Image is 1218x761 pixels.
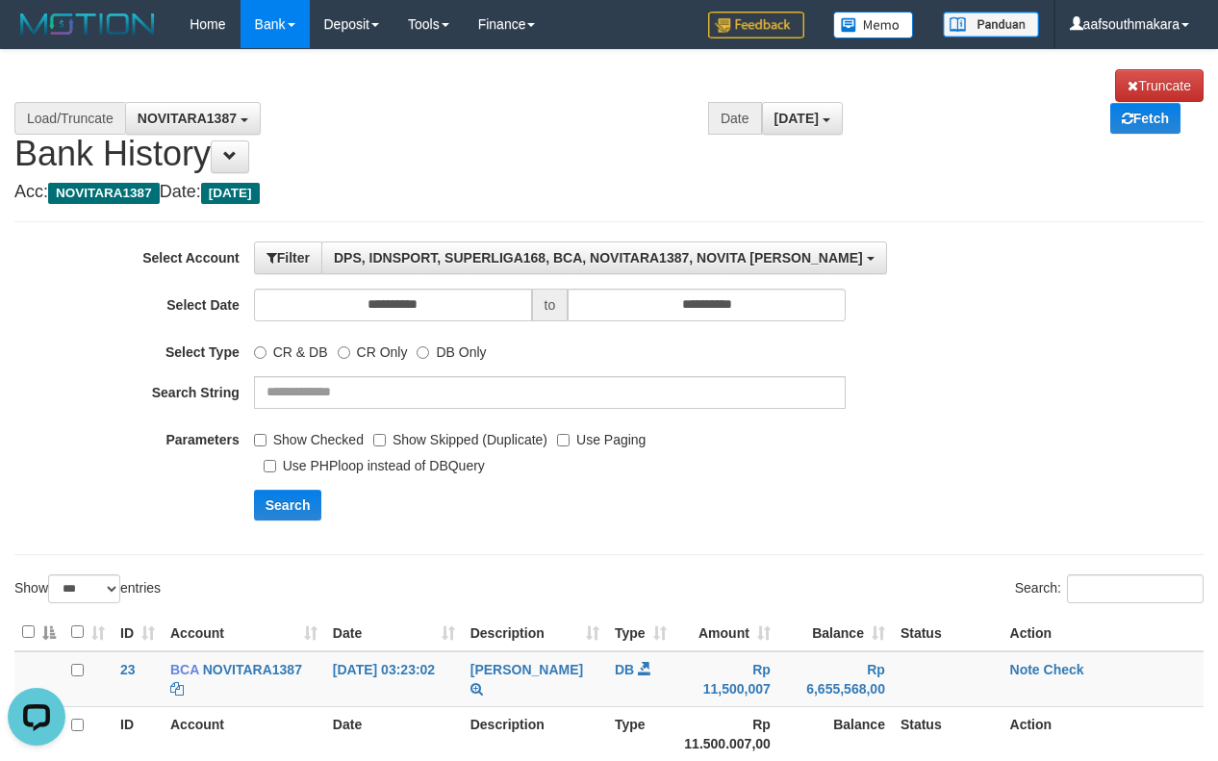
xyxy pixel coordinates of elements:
[325,651,463,707] td: [DATE] 03:23:02
[203,662,302,677] a: NOVITARA1387
[125,102,261,135] button: NOVITARA1387
[1067,574,1204,603] input: Search:
[893,614,1002,651] th: Status
[120,662,136,677] span: 23
[373,423,547,449] label: Show Skipped (Duplicate)
[113,706,163,761] th: ID
[48,183,160,204] span: NOVITARA1387
[607,706,674,761] th: Type
[778,614,893,651] th: Balance: activate to sort column ascending
[63,614,113,651] th: : activate to sort column ascending
[138,111,237,126] span: NOVITARA1387
[1010,662,1040,677] a: Note
[254,434,266,446] input: Show Checked
[14,10,161,38] img: MOTION_logo.png
[254,423,364,449] label: Show Checked
[14,614,63,651] th: : activate to sort column descending
[708,102,762,135] div: Date
[113,614,163,651] th: ID: activate to sort column ascending
[833,12,914,38] img: Button%20Memo.svg
[8,8,65,65] button: Open LiveChat chat widget
[1002,706,1204,761] th: Action
[373,434,386,446] input: Show Skipped (Duplicate)
[1015,574,1204,603] label: Search:
[674,706,778,761] th: Rp 11.500.007,00
[254,241,322,274] button: Filter
[470,662,583,677] a: [PERSON_NAME]
[14,574,161,603] label: Show entries
[778,651,893,707] td: Rp 6,655,568,00
[943,12,1039,38] img: panduan.png
[463,706,607,761] th: Description
[338,336,408,362] label: CR Only
[338,346,350,359] input: CR Only
[674,614,778,651] th: Amount: activate to sort column ascending
[264,449,485,475] label: Use PHPloop instead of DBQuery
[48,574,120,603] select: Showentries
[674,651,778,707] td: Rp 11,500,007
[163,706,325,761] th: Account
[532,289,569,321] span: to
[557,423,646,449] label: Use Paging
[893,706,1002,761] th: Status
[14,102,125,135] div: Load/Truncate
[334,250,863,266] span: DPS, IDNSPORT, SUPERLIGA168, BCA, NOVITARA1387, NOVITA [PERSON_NAME]
[557,434,570,446] input: Use Paging
[762,102,843,135] button: [DATE]
[463,614,607,651] th: Description: activate to sort column ascending
[254,346,266,359] input: CR & DB
[201,183,260,204] span: [DATE]
[1002,614,1204,651] th: Action
[615,662,634,677] span: DB
[417,346,429,359] input: DB Only
[254,490,322,520] button: Search
[1044,662,1084,677] a: Check
[170,662,199,677] span: BCA
[163,614,325,651] th: Account: activate to sort column ascending
[14,183,1204,202] h4: Acc: Date:
[14,69,1204,173] h1: Bank History
[778,706,893,761] th: Balance
[321,241,887,274] button: DPS, IDNSPORT, SUPERLIGA168, BCA, NOVITARA1387, NOVITA [PERSON_NAME]
[1115,69,1204,102] a: Truncate
[1110,103,1180,134] a: Fetch
[170,681,184,697] a: Copy NOVITARA1387 to clipboard
[708,12,804,38] img: Feedback.jpg
[254,336,328,362] label: CR & DB
[607,614,674,651] th: Type: activate to sort column ascending
[325,706,463,761] th: Date
[325,614,463,651] th: Date: activate to sort column ascending
[774,111,819,126] span: [DATE]
[264,460,276,472] input: Use PHPloop instead of DBQuery
[417,336,486,362] label: DB Only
